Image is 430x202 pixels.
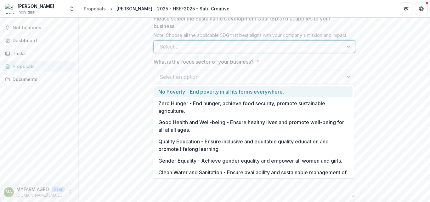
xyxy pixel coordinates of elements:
a: Proposals [81,4,108,13]
div: Proposals [84,5,106,12]
div: Documents [13,76,71,83]
div: Clean Water and Sanitation - Ensure availability and sustainable management of water and sanitation. [154,166,353,186]
span: Individual [18,9,35,15]
div: Good Health and Well-being - Ensure healthy lives and promote well-being for all at all ages. [154,117,353,136]
a: Tasks [3,48,76,59]
nav: breadcrumb [81,4,232,13]
p: [DOMAIN_NAME][EMAIL_ADDRESS][DOMAIN_NAME] [16,193,65,198]
div: Proposals [13,63,71,70]
p: User [52,187,65,192]
a: Documents [3,74,76,84]
div: [PERSON_NAME] [18,3,54,9]
p: MYFARM AGRO [16,186,49,193]
div: Tasks [13,50,71,57]
div: Quality Education - Ensure inclusive and equitable quality education and promote lifelong learning. [154,136,353,155]
span: Notifications [13,25,73,31]
p: Please select the Sustainable Development Goal (SDG) that applies to your business. [154,15,346,30]
div: [PERSON_NAME] - 2025 - HSEF2025 - Satu Creative [116,5,229,12]
div: Dashboard [13,37,71,44]
div: Note: Choose all the applicable SDG that best aligns with your company's mission and impact. [154,32,355,40]
button: Partners [400,3,412,15]
button: Notifications [3,23,76,33]
a: Dashboard [3,35,76,46]
div: Zero Hunger - End hunger, achieve food security, promote sustainable agriculture. [154,97,353,117]
button: More [67,188,75,196]
a: Proposals [3,61,76,72]
div: No Poverty - End poverty in all its forms everywhere. [154,86,353,97]
img: SRINATH ARUMUGAM [5,4,15,14]
button: Open entity switcher [67,3,76,15]
button: Get Help [415,3,427,15]
p: What is the focus sector of your business? [154,58,254,66]
div: Gender Equality - Achieve gender equality and empower all women and girls. [154,155,353,167]
div: MYFARM AGRO [6,190,12,194]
